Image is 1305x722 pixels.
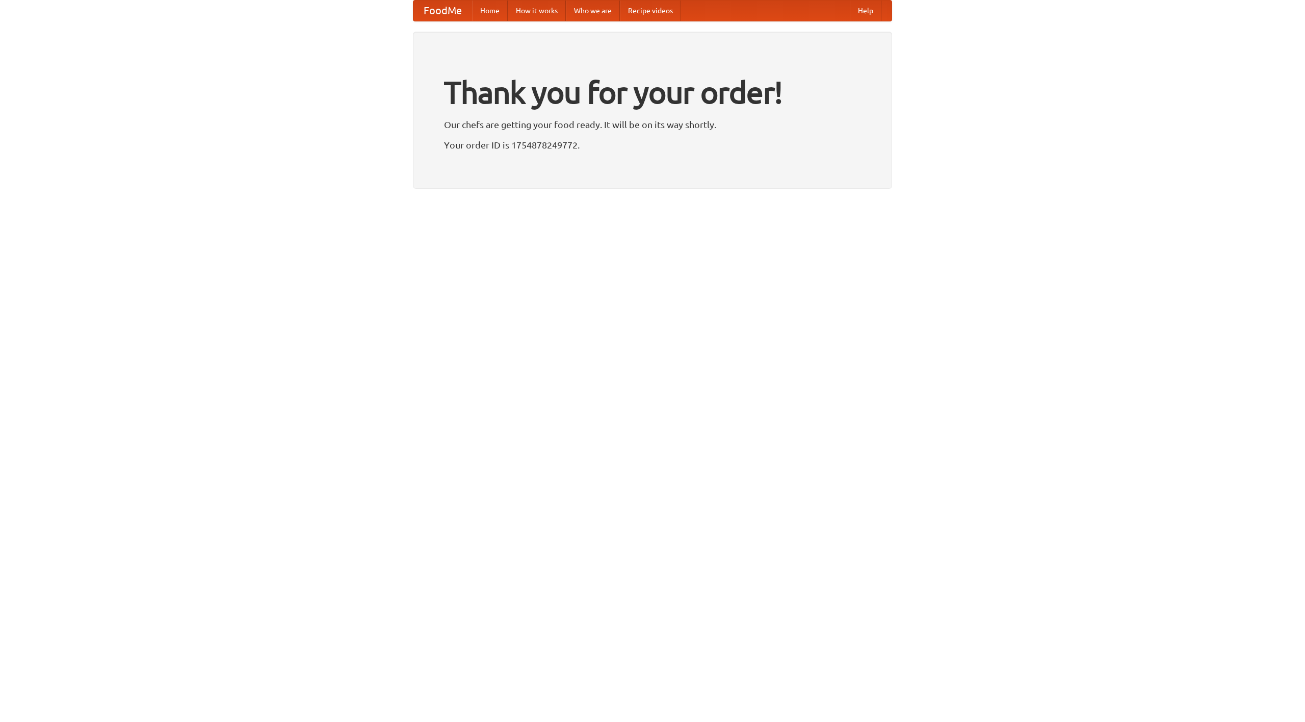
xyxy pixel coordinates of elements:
a: Recipe videos [620,1,681,21]
a: Home [472,1,508,21]
p: Our chefs are getting your food ready. It will be on its way shortly. [444,117,861,132]
p: Your order ID is 1754878249772. [444,137,861,153]
a: Help [850,1,881,21]
h1: Thank you for your order! [444,68,861,117]
a: FoodMe [413,1,472,21]
a: Who we are [566,1,620,21]
a: How it works [508,1,566,21]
